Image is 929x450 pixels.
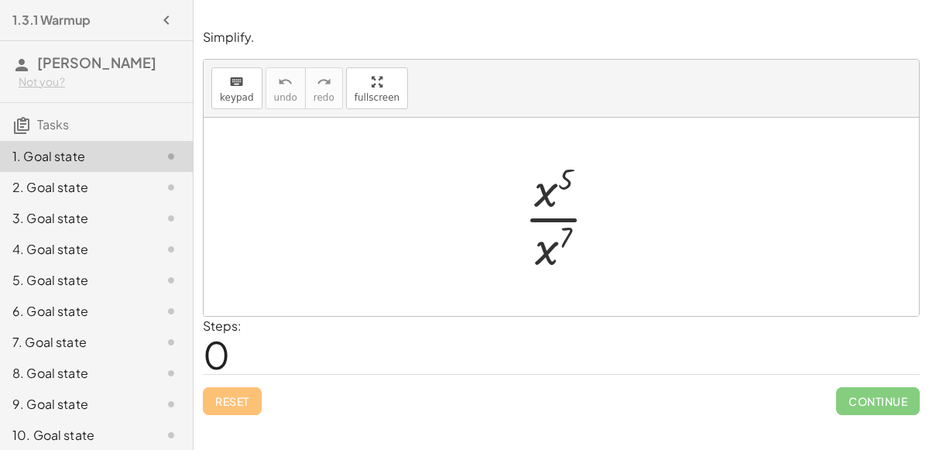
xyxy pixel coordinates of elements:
[305,67,343,109] button: redoredo
[211,67,262,109] button: keyboardkeypad
[229,73,244,91] i: keyboard
[355,92,399,103] span: fullscreen
[19,74,180,90] div: Not you?
[162,209,180,228] i: Task not started.
[12,209,137,228] div: 3. Goal state
[274,92,297,103] span: undo
[12,178,137,197] div: 2. Goal state
[220,92,254,103] span: keypad
[162,395,180,414] i: Task not started.
[162,147,180,166] i: Task not started.
[278,73,293,91] i: undo
[37,116,69,132] span: Tasks
[317,73,331,91] i: redo
[203,331,230,378] span: 0
[12,395,137,414] div: 9. Goal state
[266,67,306,109] button: undoundo
[12,11,91,29] h4: 1.3.1 Warmup
[203,29,920,46] p: Simplify.
[12,271,137,290] div: 5. Goal state
[12,364,137,383] div: 8. Goal state
[162,364,180,383] i: Task not started.
[314,92,334,103] span: redo
[162,178,180,197] i: Task not started.
[12,147,137,166] div: 1. Goal state
[162,302,180,321] i: Task not started.
[162,271,180,290] i: Task not started.
[37,53,156,71] span: [PERSON_NAME]
[203,318,242,334] label: Steps:
[346,67,408,109] button: fullscreen
[162,426,180,445] i: Task not started.
[12,240,137,259] div: 4. Goal state
[12,302,137,321] div: 6. Goal state
[12,333,137,352] div: 7. Goal state
[162,333,180,352] i: Task not started.
[12,426,137,445] div: 10. Goal state
[162,240,180,259] i: Task not started.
